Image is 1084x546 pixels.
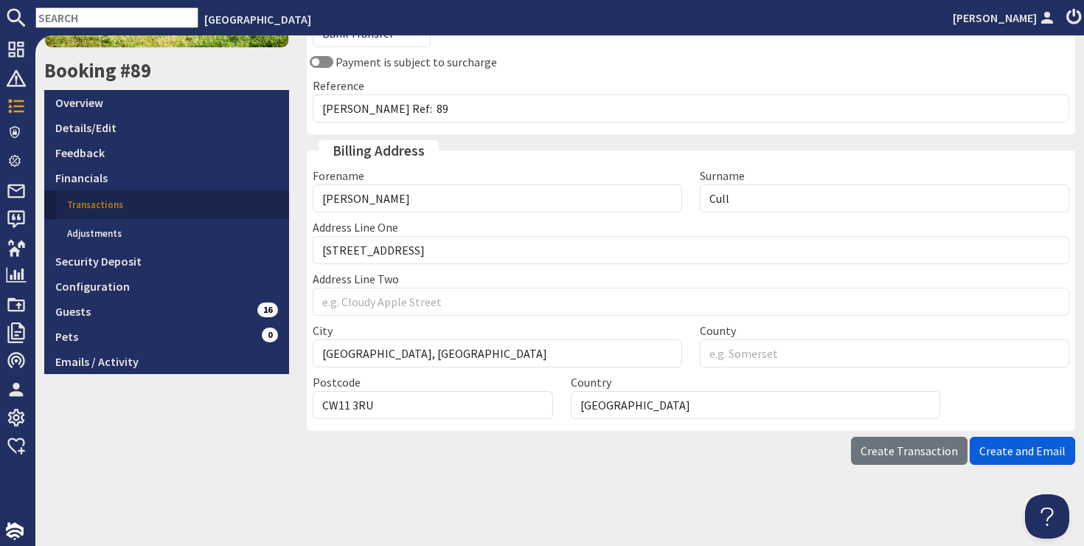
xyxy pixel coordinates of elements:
input: e.g. Two Many House [313,236,1070,264]
label: Address Line Two [313,272,399,286]
input: e.g. Cheque Reference Code, Terminal Reference, BACS Reference [313,94,1070,122]
button: Create and Email [970,437,1075,465]
label: Forename [313,168,364,183]
iframe: Toggle Customer Support [1025,494,1069,539]
a: [PERSON_NAME] [953,9,1057,27]
label: Country [571,375,611,390]
input: e.g. Cloudy Apple Street [313,288,1070,316]
a: Details/Edit [44,115,289,140]
span: Create and Email [979,443,1066,458]
a: Emails / Activity [44,349,289,374]
label: County [700,323,736,338]
a: Financials [44,165,289,190]
a: Configuration [44,274,289,299]
a: Pets0 [44,324,289,349]
img: staytech_i_w-64f4e8e9ee0a9c174fd5317b4b171b261742d2d393467e5bdba4413f4f884c10.svg [6,522,24,540]
a: Feedback [44,140,289,165]
label: Payment is subject to surcharge [333,55,497,69]
a: Security Deposit [44,249,289,274]
legend: Billing Address [319,140,439,162]
a: [GEOGRAPHIC_DATA] [204,12,311,27]
span: 16 [257,303,278,317]
label: Surname [700,168,745,183]
a: Adjustments [56,219,289,249]
input: e.g. Somerset [700,339,1069,367]
label: City [313,323,333,338]
label: Postcode [313,375,361,390]
span: Create Transaction [861,443,958,458]
a: Overview [44,90,289,115]
a: Transactions [56,190,289,220]
input: SEARCH [35,7,198,28]
a: Guests16 [44,299,289,324]
span: 0 [262,328,278,342]
h2: Booking #89 [44,59,289,83]
label: Reference [313,78,364,93]
button: Create Transaction [851,437,967,465]
input: e.g. Yeovil [313,339,682,367]
label: Address Line One [313,220,398,235]
input: e.g. BA22 8WA [313,391,553,419]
